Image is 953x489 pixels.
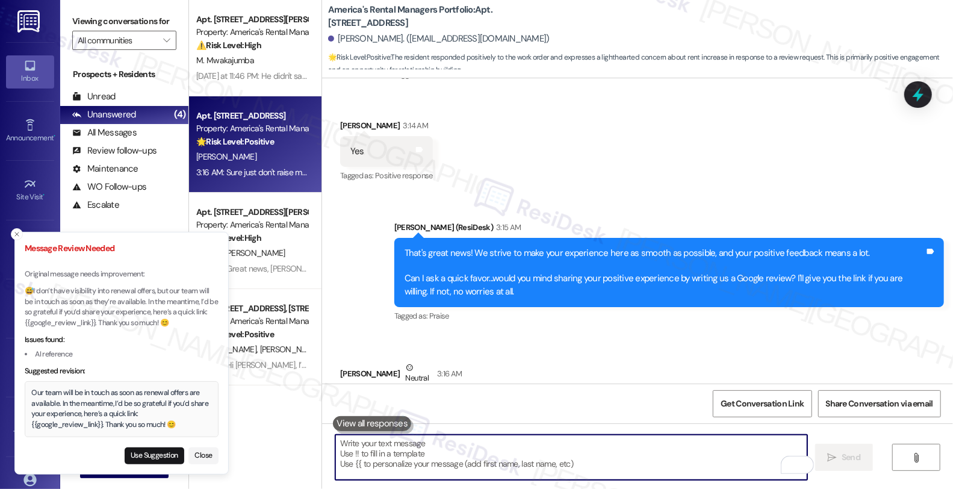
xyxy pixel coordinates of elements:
textarea: To enrich screen reader interactions, please activate Accessibility in Grammarly extension settings [335,435,807,480]
button: Send [815,444,874,471]
div: 3:15 AM [493,221,521,234]
div: Property: America's Rental Managers Portfolio [196,26,308,39]
div: [PERSON_NAME] [340,361,486,391]
a: Templates • [6,411,54,443]
div: Neutral [403,361,431,387]
span: Share Conversation via email [826,397,933,410]
li: AI reference [25,349,219,360]
div: Apt. [STREET_ADDRESS], [STREET_ADDRESS] [196,302,308,315]
label: Viewing conversations for [72,12,176,31]
div: Our team will be in touch as soon as renewal offers are available. In the meantime, I’d be so gra... [32,388,212,430]
button: Get Conversation Link [713,390,812,417]
div: [DATE] at 11:46 PM: He didn't say if he was coming. He just said, something needs to be changed. ... [196,70,627,81]
input: All communities [78,31,157,50]
div: [PERSON_NAME] [340,119,433,136]
span: [PERSON_NAME] [225,248,285,258]
div: [PERSON_NAME]. ([EMAIL_ADDRESS][DOMAIN_NAME]) [328,33,550,45]
span: : The resident responded positively to the work order and expresses a lighthearted concern about ... [328,51,953,77]
div: Property: America's Rental Managers Portfolio [196,315,308,328]
strong: 🌟 Risk Level: Positive [196,136,274,147]
span: Positive response [375,170,433,181]
strong: ⚠️ Risk Level: High [196,232,261,243]
h3: Message Review Needed [25,242,219,255]
div: Tagged as: [340,167,433,184]
strong: 🌟 Risk Level: Positive [196,329,274,340]
div: Tagged as: [394,307,944,325]
div: Suggested revision: [25,366,219,377]
span: • [43,191,45,199]
a: Site Visit • [6,174,54,207]
span: Get Conversation Link [721,397,804,410]
div: 3:16 AM [434,367,462,380]
div: Apt. [STREET_ADDRESS][PERSON_NAME], [STREET_ADDRESS][PERSON_NAME] [196,13,308,26]
span: Praise [429,311,449,321]
div: 3:16 AM: Sure just don't raise my rent lol [196,167,332,178]
div: That's great news! We strive to make your experience here as smooth as possible, and your positiv... [405,247,925,299]
div: Escalate [72,199,119,211]
div: Issues found: [25,335,219,346]
i:  [828,453,837,463]
div: [PERSON_NAME] (ResiDesk) [394,221,944,238]
span: Send [842,451,860,464]
span: • [54,132,55,140]
div: (4) [171,105,188,124]
div: Apt. [STREET_ADDRESS] [196,110,308,122]
div: Property: America's Rental Managers Portfolio [196,122,308,135]
div: Review follow-ups [72,145,157,157]
p: 😅I don’t have visibility into renewal offers, but our team will be in touch as soon as they’re av... [25,286,219,328]
div: Unanswered [72,108,136,121]
p: Original message needs improvement: [25,269,219,280]
a: Insights • [6,233,54,266]
div: Property: America's Rental Managers Portfolio [196,219,308,231]
img: ResiDesk Logo [17,10,42,33]
div: Unread [72,90,116,103]
div: All Messages [72,126,137,139]
b: America's Rental Managers Portfolio: Apt. [STREET_ADDRESS] [328,4,569,30]
div: 3:14 AM [400,119,428,132]
i:  [911,453,920,463]
span: Praise [429,69,449,79]
div: Apt. [STREET_ADDRESS][PERSON_NAME] [196,206,308,219]
button: Close [188,447,219,464]
button: Share Conversation via email [818,390,941,417]
span: M. Mwakajumba [196,55,254,66]
span: [PERSON_NAME] [196,151,256,162]
span: [PERSON_NAME] [260,344,320,355]
a: Leads [6,352,54,384]
div: Maintenance [72,163,138,175]
div: Yes [350,145,364,158]
div: Prospects + Residents [60,68,188,81]
strong: 🌟 Risk Level: Positive [328,52,390,62]
a: Inbox [6,55,54,88]
button: Close toast [11,228,23,240]
div: WO Follow-ups [72,181,146,193]
i:  [163,36,170,45]
button: Use Suggestion [125,447,184,464]
a: Buildings [6,292,54,325]
strong: ⚠️ Risk Level: High [196,40,261,51]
